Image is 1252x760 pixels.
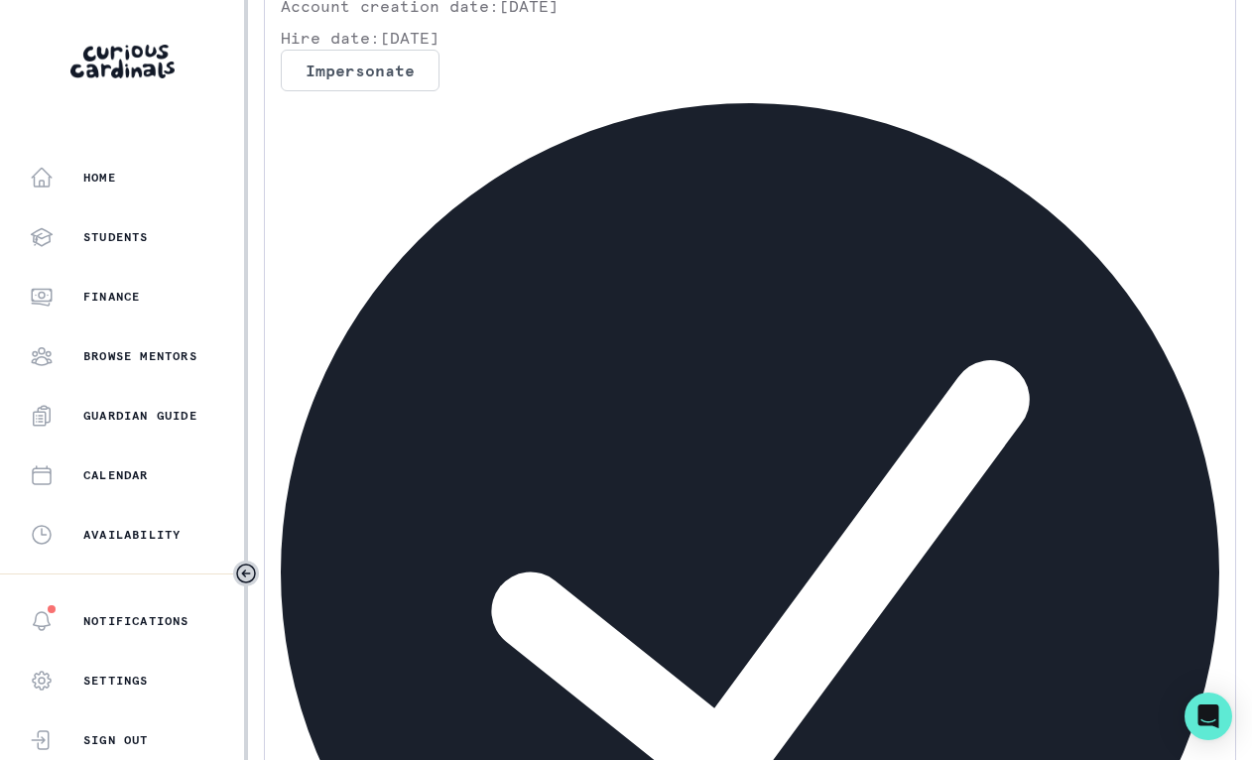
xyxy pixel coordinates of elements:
[83,467,149,483] p: Calendar
[83,170,116,186] p: Home
[233,561,259,586] button: Toggle sidebar
[83,229,149,245] p: Students
[281,50,439,91] button: Impersonate
[83,289,140,305] p: Finance
[83,732,149,748] p: Sign Out
[281,26,1219,50] p: Hire date: [DATE]
[83,527,181,543] p: Availability
[83,408,197,424] p: Guardian Guide
[83,673,149,689] p: Settings
[83,613,189,629] p: Notifications
[70,45,175,78] img: Curious Cardinals Logo
[1185,693,1232,740] div: Open Intercom Messenger
[83,348,197,364] p: Browse Mentors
